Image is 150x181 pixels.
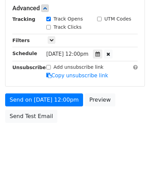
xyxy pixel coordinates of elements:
a: Copy unsubscribe link [46,73,108,79]
label: UTM Codes [104,15,131,23]
h5: Advanced [12,4,138,12]
label: Track Clicks [54,24,82,31]
strong: Schedule [12,51,37,56]
strong: Unsubscribe [12,65,46,70]
iframe: Chat Widget [116,148,150,181]
strong: Filters [12,38,30,43]
label: Add unsubscribe link [54,64,104,71]
a: Send Test Email [5,110,57,123]
label: Track Opens [54,15,83,23]
a: Preview [85,93,115,106]
span: [DATE] 12:00pm [46,51,89,57]
a: Send on [DATE] 12:00pm [5,93,83,106]
strong: Tracking [12,16,35,22]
